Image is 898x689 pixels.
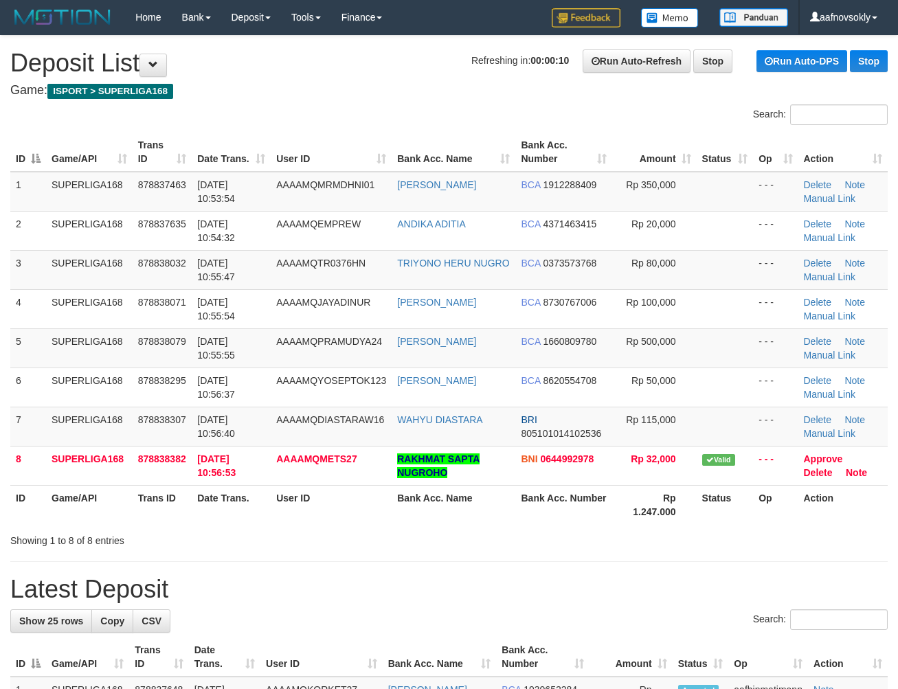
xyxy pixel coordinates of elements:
th: Action: activate to sort column ascending [798,133,888,172]
th: ID: activate to sort column descending [10,637,46,677]
span: [DATE] 10:56:53 [197,453,236,478]
a: TRIYONO HERU NUGRO [397,258,509,269]
span: Copy [100,615,124,626]
span: 878837463 [138,179,186,190]
a: WAHYU DIASTARA [397,414,482,425]
td: SUPERLIGA168 [46,407,133,446]
a: Manual Link [804,350,856,361]
th: ID [10,485,46,524]
a: Manual Link [804,428,856,439]
td: SUPERLIGA168 [46,250,133,289]
span: BCA [521,218,540,229]
span: Rp 500,000 [626,336,675,347]
th: Trans ID [133,485,192,524]
h1: Deposit List [10,49,888,77]
span: 878838382 [138,453,186,464]
td: 2 [10,211,46,250]
a: Delete [804,467,833,478]
span: BCA [521,375,540,386]
input: Search: [790,104,888,125]
span: AAAAMQTR0376HN [276,258,366,269]
td: - - - [753,172,798,212]
span: Refreshing in: [471,55,569,66]
span: BCA [521,179,540,190]
th: Bank Acc. Number: activate to sort column ascending [496,637,590,677]
th: Game/API: activate to sort column ascending [46,637,129,677]
th: Op: activate to sort column ascending [753,133,798,172]
a: Manual Link [804,232,856,243]
td: 8 [10,446,46,485]
img: panduan.png [719,8,788,27]
th: Bank Acc. Number [515,485,612,524]
div: Showing 1 to 8 of 8 entries [10,528,364,547]
th: User ID [271,485,392,524]
span: BCA [521,297,540,308]
a: Note [844,218,865,229]
a: Show 25 rows [10,609,92,633]
span: [DATE] 10:53:54 [197,179,235,204]
a: [PERSON_NAME] [397,179,476,190]
span: 878838295 [138,375,186,386]
strong: 00:00:10 [530,55,569,66]
a: Run Auto-DPS [756,50,847,72]
th: Bank Acc. Name [392,485,515,524]
td: - - - [753,289,798,328]
th: Op: activate to sort column ascending [728,637,808,677]
label: Search: [753,609,888,630]
span: Rp 100,000 [626,297,675,308]
a: Manual Link [804,193,856,204]
h1: Latest Deposit [10,576,888,603]
span: Copy 4371463415 to clipboard [543,218,596,229]
a: Copy [91,609,133,633]
th: Trans ID: activate to sort column ascending [129,637,188,677]
a: Delete [804,297,831,308]
th: Status [697,485,754,524]
input: Search: [790,609,888,630]
a: CSV [133,609,170,633]
th: Bank Acc. Name: activate to sort column ascending [383,637,497,677]
span: 878838071 [138,297,186,308]
a: Note [844,297,865,308]
span: Rp 80,000 [631,258,676,269]
th: Status: activate to sort column ascending [697,133,754,172]
td: 1 [10,172,46,212]
a: Delete [804,336,831,347]
td: SUPERLIGA168 [46,289,133,328]
a: Manual Link [804,271,856,282]
span: AAAAMQDIASTARAW16 [276,414,384,425]
td: 4 [10,289,46,328]
td: - - - [753,250,798,289]
a: Note [844,414,865,425]
span: [DATE] 10:54:32 [197,218,235,243]
th: Date Trans.: activate to sort column ascending [192,133,271,172]
span: [DATE] 10:55:47 [197,258,235,282]
label: Search: [753,104,888,125]
img: Feedback.jpg [552,8,620,27]
td: - - - [753,328,798,368]
th: ID: activate to sort column descending [10,133,46,172]
span: Copy 0373573768 to clipboard [543,258,596,269]
span: [DATE] 10:55:54 [197,297,235,321]
td: 7 [10,407,46,446]
span: Rp 350,000 [626,179,675,190]
td: 5 [10,328,46,368]
span: AAAAMQMETS27 [276,453,357,464]
a: Note [844,179,865,190]
span: Valid transaction [702,454,735,466]
span: AAAAMQPRAMUDYA24 [276,336,382,347]
th: Bank Acc. Number: activate to sort column ascending [515,133,612,172]
a: Delete [804,218,831,229]
td: 3 [10,250,46,289]
td: SUPERLIGA168 [46,172,133,212]
td: - - - [753,211,798,250]
span: BRI [521,414,537,425]
span: BNI [521,453,537,464]
a: Delete [804,258,831,269]
span: Copy 8730767006 to clipboard [543,297,596,308]
span: Rp 32,000 [631,453,675,464]
span: Rp 115,000 [626,414,675,425]
span: 878838079 [138,336,186,347]
a: Note [846,467,867,478]
th: Game/API [46,485,133,524]
td: SUPERLIGA168 [46,368,133,407]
